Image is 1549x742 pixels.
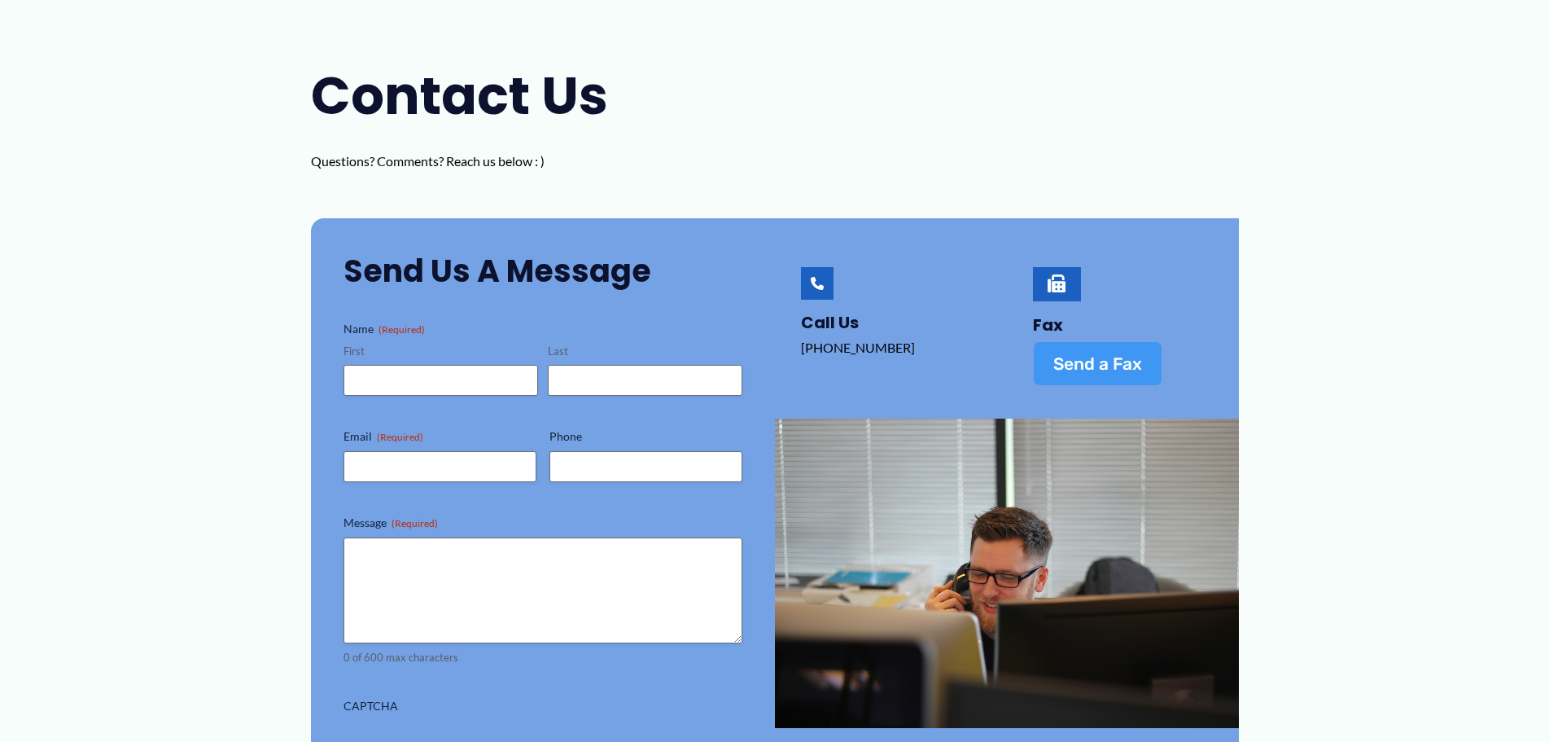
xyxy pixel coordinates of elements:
img: man talking on the phone behind a computer screen [775,419,1239,728]
label: Last [548,344,742,359]
p: [PHONE_NUMBER]‬‬ [801,336,974,360]
a: Call Us [801,311,859,334]
span: Send a Fax [1053,355,1142,372]
span: (Required) [378,323,425,336]
label: Message [343,515,742,531]
label: First [343,344,538,359]
h1: Contact Us [311,59,645,133]
legend: Name [343,321,425,337]
label: Phone [549,428,742,445]
div: 0 of 600 max characters [343,650,742,665]
label: Email [343,428,536,445]
label: CAPTCHA [343,698,742,714]
h2: Send Us a Message [343,251,742,291]
h4: Fax [1033,315,1206,335]
a: Call Us [801,267,834,300]
span: (Required) [377,431,423,443]
a: Send a Fax [1033,341,1162,386]
span: (Required) [392,517,438,529]
p: Questions? Comments? Reach us below : ) [311,149,645,173]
